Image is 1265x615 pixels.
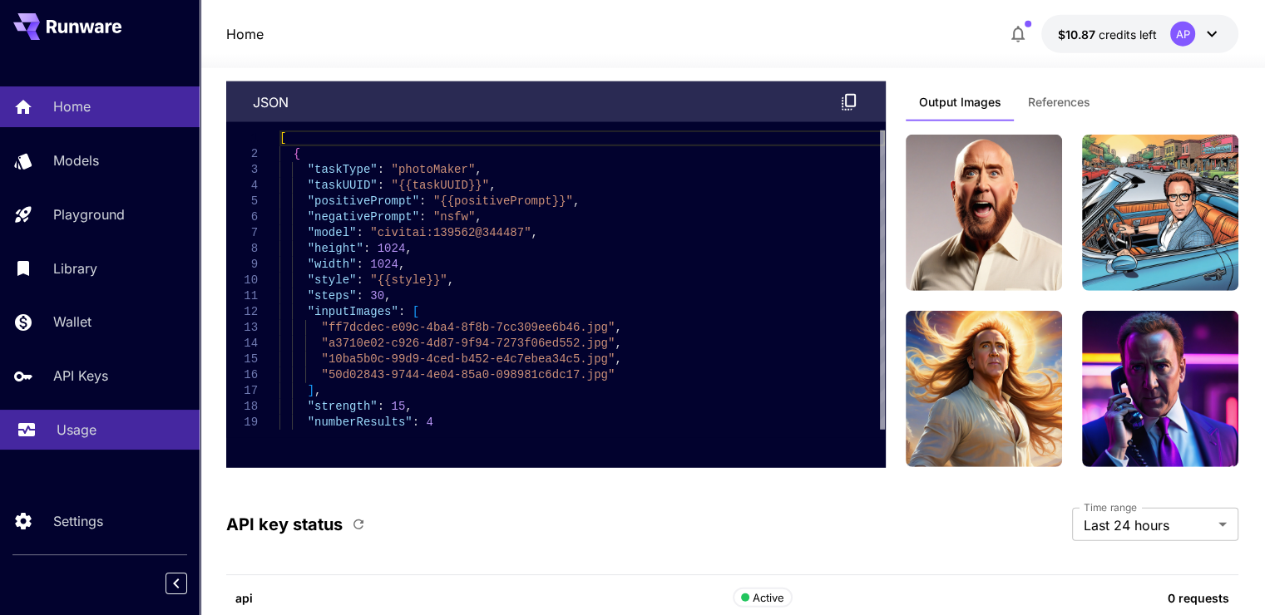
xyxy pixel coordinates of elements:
[398,305,405,318] span: :
[308,163,378,176] span: "taskType"
[53,204,125,224] p: Playground
[475,163,482,176] span: ,
[226,367,258,383] div: 16
[405,242,412,255] span: ,
[235,589,732,607] p: api
[308,194,419,208] span: "positivePrompt"
[57,420,96,440] p: Usage
[741,590,785,607] div: Active
[378,400,384,413] span: :
[1082,311,1238,467] img: closeup man rwre on the phone, wearing a suit
[1084,515,1212,535] span: Last 24 hours
[178,568,200,598] div: Collapse sidebar
[356,289,363,303] span: :
[419,210,426,224] span: :
[413,416,419,429] span: :
[226,257,258,273] div: 9
[53,312,91,332] p: Wallet
[1099,27,1157,42] span: credits left
[363,242,370,255] span: :
[226,304,258,320] div: 12
[308,210,419,224] span: "negativePrompt"
[308,242,363,255] span: "height"
[405,400,412,413] span: ,
[321,337,615,350] span: "a3710e02-c926-4d87-9f94-7273f06ed552.jpg"
[308,305,398,318] span: "inputImages"
[226,24,264,44] nav: breadcrumb
[1058,27,1099,42] span: $10.87
[226,415,258,430] div: 19
[226,241,258,257] div: 8
[226,178,258,194] div: 4
[308,226,357,239] span: "model"
[226,336,258,352] div: 14
[378,242,406,255] span: 1024
[370,273,447,287] span: "{{style}}"
[433,194,573,208] span: "{{positivePrompt}}"
[1058,26,1157,43] div: $10.87251
[906,135,1062,291] img: man rwre long hair, enjoying sun and wind
[308,400,378,413] span: "strength"
[419,194,426,208] span: :
[615,337,621,350] span: ,
[1041,15,1238,53] button: $10.87251AP
[226,194,258,209] div: 5
[53,150,99,170] p: Models
[226,209,258,225] div: 6
[226,383,258,399] div: 17
[314,384,321,397] span: ,
[226,512,343,537] p: API key status
[489,179,496,192] span: ,
[321,352,615,366] span: "10ba5b0c-99d9-4ced-b452-e4c7ebea34c5.jpg"
[1028,95,1090,110] span: References
[53,258,97,278] p: Library
[378,163,384,176] span: :
[413,305,419,318] span: [
[1170,22,1195,47] div: AP
[475,210,482,224] span: ,
[615,352,621,366] span: ,
[226,273,258,288] div: 10
[370,289,384,303] span: 30
[356,273,363,287] span: :
[226,162,258,178] div: 3
[447,273,454,287] span: ,
[321,321,615,334] span: "ff7dcdec-e09c-4ba4-8f8b-7cc309ee6b46.jpg"
[226,24,264,44] a: Home
[53,366,108,386] p: API Keys
[226,352,258,367] div: 15
[226,399,258,415] div: 18
[308,416,413,429] span: "numberResults"
[308,273,357,287] span: "style"
[931,589,1228,607] p: 0 requests
[391,163,475,176] span: "photoMaker"
[226,146,258,162] div: 2
[166,573,187,594] button: Collapse sidebar
[308,384,314,397] span: ]
[426,416,432,429] span: 4
[615,321,621,334] span: ,
[370,226,531,239] span: "civitai:139562@344487"
[53,96,91,116] p: Home
[53,511,103,531] p: Settings
[919,95,1001,110] span: Output Images
[253,92,289,112] p: json
[321,368,615,381] span: "50d02843-9744-4e04-85a0-098981c6dc17.jpg"
[384,289,391,303] span: ,
[356,226,363,239] span: :
[1082,135,1238,291] img: man rwre in a convertible car
[226,288,258,304] div: 11
[308,258,357,271] span: "width"
[226,225,258,241] div: 7
[531,226,538,239] span: ,
[906,311,1062,467] img: man rwre long hair, enjoying sun and wind` - Style: `Fantasy art
[279,131,286,145] span: [
[308,289,357,303] span: "steps"
[398,258,405,271] span: ,
[433,210,475,224] span: "nsfw"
